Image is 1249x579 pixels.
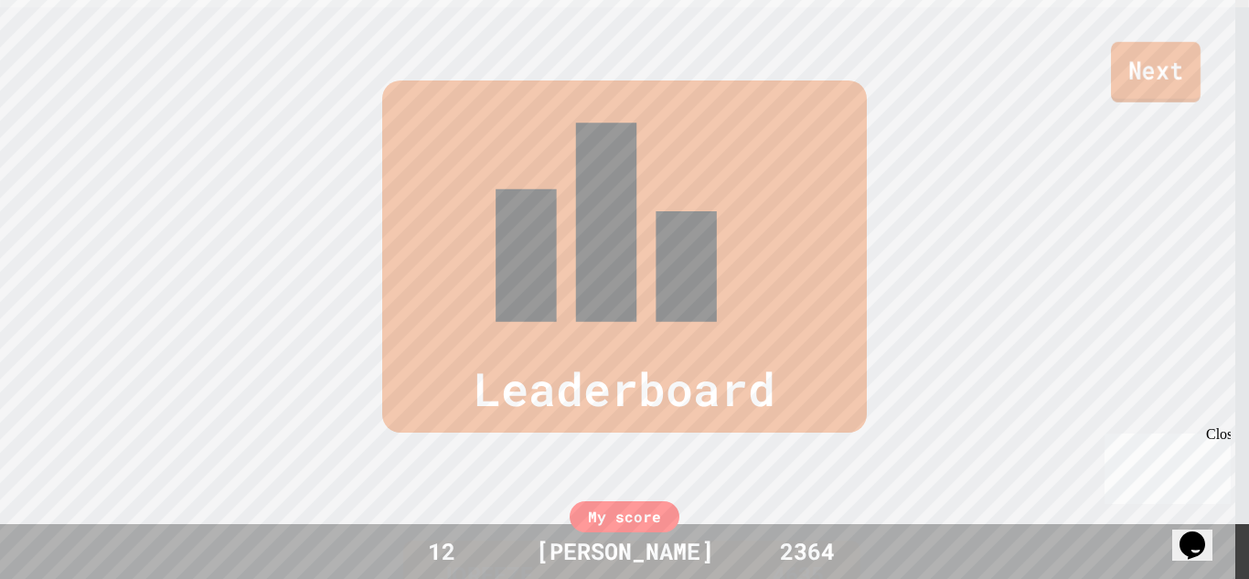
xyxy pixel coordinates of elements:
[570,501,679,532] div: My score
[1172,506,1231,561] iframe: chat widget
[382,80,867,433] div: Leaderboard
[518,534,732,569] div: [PERSON_NAME]
[1097,426,1231,504] iframe: chat widget
[7,7,126,116] div: Chat with us now!Close
[373,534,510,569] div: 12
[1111,42,1201,102] a: Next
[739,534,876,569] div: 2364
